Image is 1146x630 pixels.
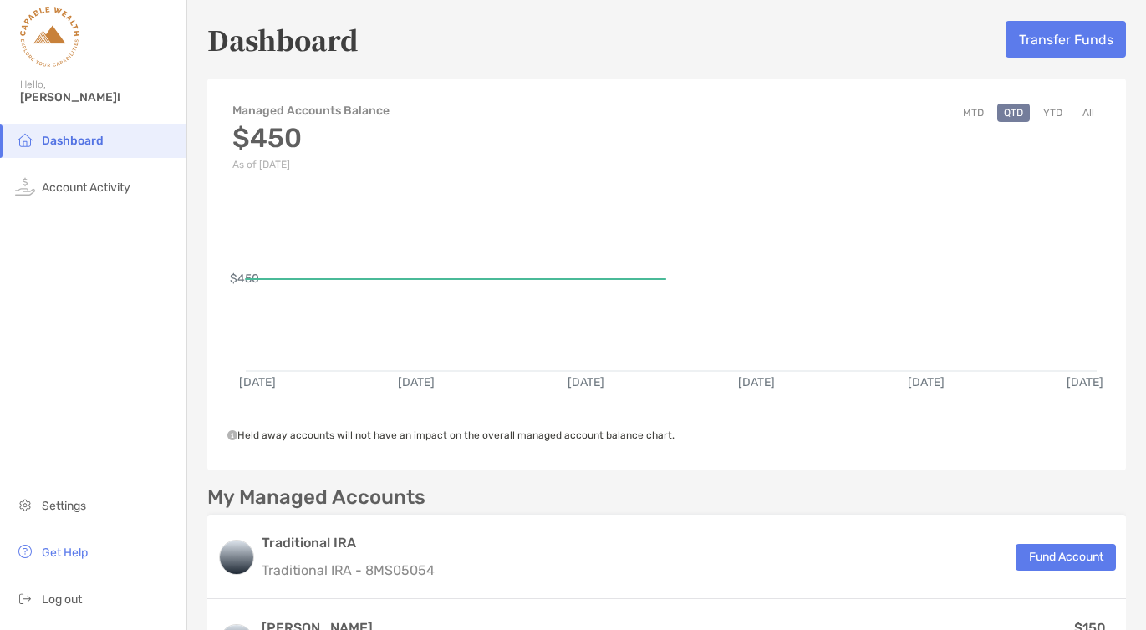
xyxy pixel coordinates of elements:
button: Fund Account [1016,544,1116,571]
img: activity icon [15,176,35,196]
text: [DATE] [239,375,276,389]
button: Transfer Funds [1006,21,1126,58]
text: [DATE] [398,375,435,389]
h3: $450 [232,122,390,154]
button: MTD [956,104,991,122]
p: As of [DATE] [232,159,390,170]
img: Zoe Logo [20,7,79,67]
span: [PERSON_NAME]! [20,90,176,104]
text: [DATE] [908,375,945,389]
span: Held away accounts will not have an impact on the overall managed account balance chart. [227,429,675,441]
button: YTD [1036,104,1069,122]
h4: Managed Accounts Balance [232,104,390,118]
span: Account Activity [42,180,130,195]
p: My Managed Accounts [207,487,425,508]
img: get-help icon [15,541,35,561]
span: Settings [42,499,86,513]
img: household icon [15,130,35,150]
h3: Traditional IRA [262,533,435,553]
text: $450 [230,272,259,286]
span: Dashboard [42,134,104,148]
text: [DATE] [568,375,604,389]
text: [DATE] [1067,375,1103,389]
img: settings icon [15,495,35,515]
p: Traditional IRA - 8MS05054 [262,560,435,581]
button: QTD [997,104,1030,122]
h5: Dashboard [207,20,359,58]
span: Log out [42,592,82,607]
text: [DATE] [738,375,775,389]
img: logout icon [15,588,35,608]
img: logo account [220,541,253,574]
span: Get Help [42,546,88,560]
button: All [1076,104,1101,122]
